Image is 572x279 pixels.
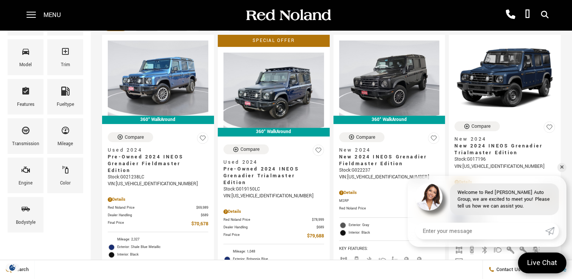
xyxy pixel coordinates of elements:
a: Final Price $70,678 [108,220,208,228]
span: Bluetooth [480,246,489,252]
span: Lane Warning [532,246,541,252]
span: Pre-Owned 2024 INEOS Grenadier Trialmaster Edition [223,166,318,186]
div: Model [19,61,32,69]
span: $78,999 [312,217,324,223]
li: Mileage: 2,327 [108,236,208,243]
span: Final Price [108,220,191,228]
div: Compare [471,123,491,130]
div: FeaturesFeatures [8,79,43,115]
span: Transmission [21,124,30,140]
div: Welcome to Red [PERSON_NAME] Auto Group, we are excited to meet you! Please tell us how we can as... [450,183,559,215]
span: Red Noland Price [108,205,196,211]
a: Used 2024Pre-Owned 2024 INEOS Grenadier Fieldmaster Edition [108,147,208,174]
span: Pre-Owned 2024 INEOS Grenadier Fieldmaster Edition [108,153,203,174]
a: Live Chat [518,253,566,273]
span: Red Noland Price [223,217,312,223]
span: $689 [316,225,324,230]
span: Used 2024 [108,147,203,153]
span: Fog Lights [493,246,502,252]
span: Exterior: Britannia Blue [233,256,324,263]
div: 360° WalkAround [218,128,330,136]
div: Transmission [12,140,39,148]
div: Bodystyle [16,219,36,227]
span: Backup Camera [352,257,361,262]
span: Dealer Handling [223,225,316,230]
input: Enter your message [415,223,545,239]
span: Key Features : [339,245,440,253]
span: New 2024 [339,147,434,153]
div: Special Offer [218,35,330,47]
div: BodystyleBodystyle [8,197,43,232]
div: ColorColor [47,158,83,193]
div: Compare [240,146,260,153]
span: New 2024 [454,136,549,143]
button: Compare Vehicle [108,132,153,142]
img: 2024 INEOS Grenadier Fieldmaster Edition [339,40,440,116]
div: VIN: [US_VEHICLE_IDENTIFICATION_NUMBER] [223,193,324,200]
img: Opt-Out Icon [4,263,21,271]
a: Submit [545,223,559,239]
a: New 2024New 2024 INEOS Grenadier Fieldmaster Edition [339,147,440,167]
div: TransmissionTransmission [8,118,43,154]
div: Compare [125,134,144,141]
section: Click to Open Cookie Consent Modal [4,263,21,271]
a: Final Price $79,688 [223,232,324,240]
div: Stock : G021238LC [108,174,208,181]
div: Stock : G017196 [454,156,555,163]
div: MileageMileage [47,118,83,154]
img: Red Noland Auto Group [245,9,332,22]
button: Save Vehicle [197,132,208,147]
img: 2024 INEOS Grenadier Fieldmaster Edition [108,40,208,116]
span: Trim [61,45,70,61]
a: Used 2024Pre-Owned 2024 INEOS Grenadier Trialmaster Edition [223,159,324,186]
button: Save Vehicle [544,121,555,136]
span: Exterior: Shale Blue Metallic [117,243,208,251]
span: AWD [339,257,348,262]
span: Contact Us [494,266,521,273]
div: VIN: [US_VEHICLE_IDENTIFICATION_NUMBER] [108,181,208,188]
a: Red Noland Price $69,989 [108,205,208,211]
div: 360° WalkAround [102,116,214,124]
span: Fueltype [61,85,70,101]
a: MSRP $88,075 [339,198,440,204]
span: Navigation Sys [454,257,463,263]
span: Engine [21,163,30,179]
span: New 2024 INEOS Grenadier Trialmaster Edition [454,143,549,156]
span: AWD [454,246,463,252]
div: VIN: [US_VEHICLE_IDENTIFICATION_NUMBER] [454,163,555,170]
a: New 2024New 2024 INEOS Grenadier Trialmaster Edition [454,136,555,156]
div: Pricing Details - Pre-Owned 2024 INEOS Grenadier Fieldmaster Edition With Navigation & 4WD [108,196,208,203]
span: Mileage [61,124,70,140]
button: Compare Vehicle [339,132,384,142]
img: 2024 INEOS Grenadier Trialmaster Edition [454,40,555,116]
span: Model [21,45,30,61]
div: TrimTrim [47,39,83,75]
div: Stock : G019150LC [223,186,324,193]
div: Features [17,101,34,109]
img: Agent profile photo [415,183,442,211]
div: Compare [356,134,375,141]
span: $70,678 [191,220,208,228]
span: Final Price [223,232,307,240]
span: Interior Accents [403,257,412,262]
div: Trim [61,61,70,69]
button: Save Vehicle [313,144,324,159]
span: Red Noland Price [339,206,423,214]
button: Save Vehicle [428,132,439,147]
div: Pricing Details - Pre-Owned 2024 INEOS Grenadier Trialmaster Edition With Navigation & 4WD [223,208,324,215]
div: ModelModel [8,39,43,75]
div: Stock : G022237 [339,167,440,174]
div: Color [60,179,71,188]
div: 360° WalkAround [333,116,445,124]
a: Red Noland Price $78,999 [223,217,324,223]
a: Dealer Handling $689 [223,225,324,230]
div: EngineEngine [8,158,43,193]
div: Pricing Details - New 2024 INEOS Grenadier Fieldmaster Edition With Navigation & 4WD [339,189,440,196]
div: Fueltype [57,101,74,109]
button: Compare Vehicle [454,121,500,131]
span: $689 [201,212,208,218]
span: MSRP [339,198,428,204]
span: Live Chat [523,258,561,268]
li: Mileage: 1,048 [223,248,324,256]
span: Heated Seats [391,257,400,262]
